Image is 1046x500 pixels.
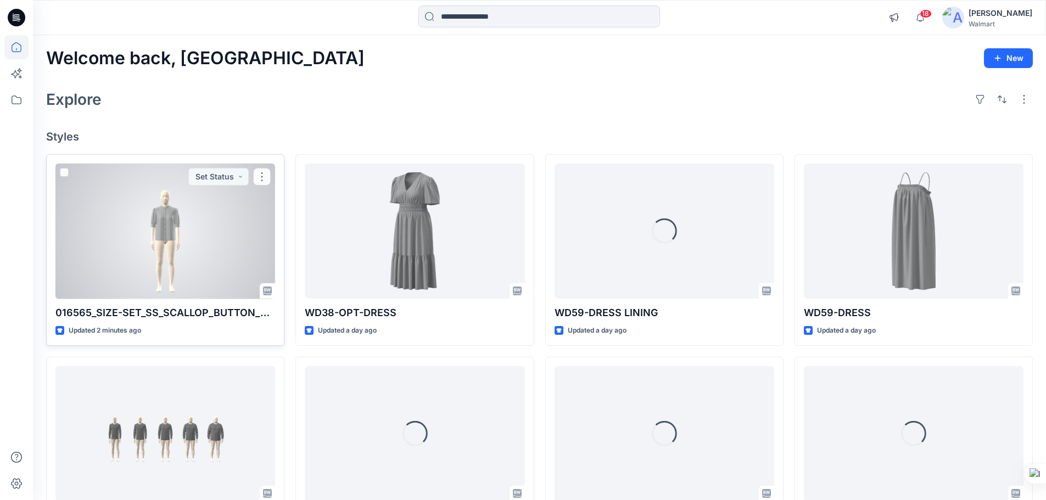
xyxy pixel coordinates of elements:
[804,164,1023,299] a: WD59-DRESS
[984,48,1033,68] button: New
[55,164,275,299] a: 016565_SIZE-SET_SS_SCALLOP_BUTTON_DOWN
[318,325,377,336] p: Updated a day ago
[568,325,627,336] p: Updated a day ago
[69,325,141,336] p: Updated 2 minutes ago
[942,7,964,29] img: avatar
[555,305,774,321] p: WD59-DRESS LINING
[46,48,365,69] h2: Welcome back, [GEOGRAPHIC_DATA]
[804,305,1023,321] p: WD59-DRESS
[305,305,524,321] p: WD38-OPT-DRESS
[817,325,876,336] p: Updated a day ago
[969,7,1032,20] div: [PERSON_NAME]
[46,91,102,108] h2: Explore
[46,130,1033,143] h4: Styles
[969,20,1032,28] div: Walmart
[920,9,932,18] span: 18
[305,164,524,299] a: WD38-OPT-DRESS
[55,305,275,321] p: 016565_SIZE-SET_SS_SCALLOP_BUTTON_DOWN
